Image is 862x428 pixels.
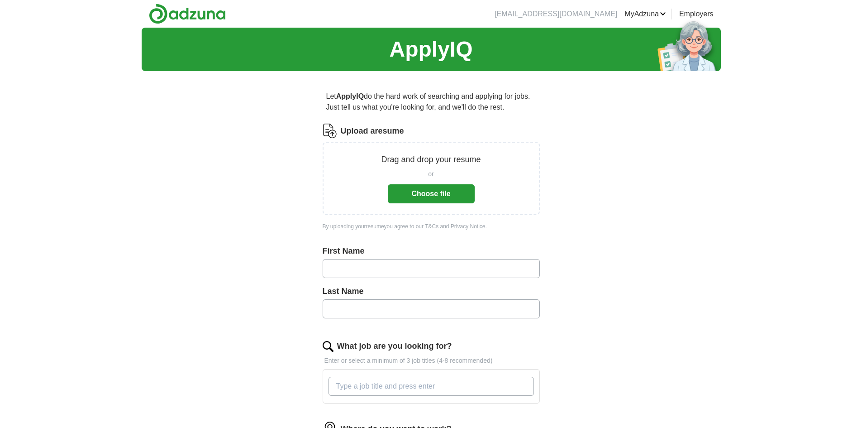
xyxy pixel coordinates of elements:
[323,124,337,138] img: CV Icon
[381,154,481,166] p: Drag and drop your resume
[323,222,540,231] div: By uploading your resume you agree to our and .
[624,9,666,19] a: MyAdzuna
[495,9,617,19] li: [EMAIL_ADDRESS][DOMAIN_NAME]
[149,4,226,24] img: Adzuna logo
[323,285,540,298] label: Last Name
[451,223,486,230] a: Privacy Notice
[425,223,438,230] a: T&Cs
[388,184,475,203] button: Choose file
[428,169,433,179] span: or
[323,87,540,116] p: Let do the hard work of searching and applying for jobs. Just tell us what you're looking for, an...
[323,341,333,352] img: search.png
[679,9,714,19] a: Employers
[323,356,540,365] p: Enter or select a minimum of 3 job titles (4-8 recommended)
[329,377,534,396] input: Type a job title and press enter
[336,92,364,100] strong: ApplyIQ
[341,125,404,137] label: Upload a resume
[323,245,540,257] label: First Name
[337,340,452,352] label: What job are you looking for?
[389,33,472,66] h1: ApplyIQ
